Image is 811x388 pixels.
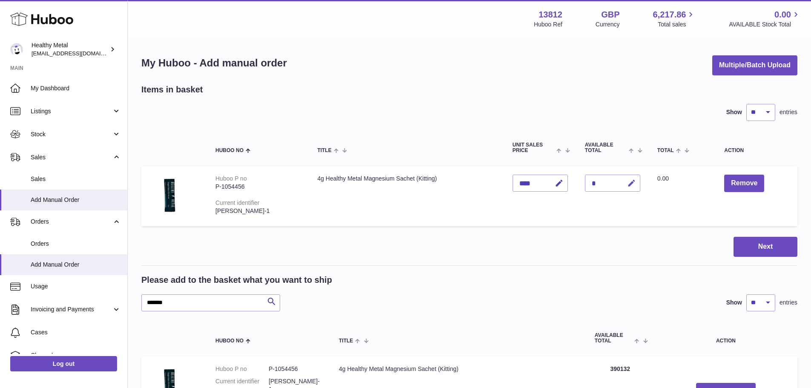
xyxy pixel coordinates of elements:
span: AVAILABLE Stock Total [729,20,801,29]
strong: GBP [601,9,619,20]
h1: My Huboo - Add manual order [141,56,287,70]
strong: 13812 [539,9,562,20]
h2: Please add to the basket what you want to ship [141,274,332,286]
div: Huboo P no [215,175,247,182]
span: entries [779,299,797,307]
span: AVAILABLE Total [585,142,627,153]
div: Huboo Ref [534,20,562,29]
span: entries [779,108,797,116]
span: Title [317,148,331,153]
span: 0.00 [774,9,791,20]
button: Remove [724,175,764,192]
span: Invoicing and Payments [31,305,112,313]
span: Orders [31,240,121,248]
div: Healthy Metal [32,41,108,57]
span: Total sales [658,20,696,29]
h2: Items in basket [141,84,203,95]
span: Add Manual Order [31,196,121,204]
div: Currency [596,20,620,29]
span: AVAILABLE Total [595,333,633,344]
span: Cases [31,328,121,336]
div: Current identifier [215,199,260,206]
img: internalAdmin-13812@internal.huboo.com [10,43,23,56]
span: Channels [31,351,121,359]
button: Next [734,237,797,257]
dd: P-1054456 [269,365,322,373]
div: P-1054456 [215,183,300,191]
label: Show [726,108,742,116]
span: Listings [31,107,112,115]
div: Action [724,148,789,153]
span: Sales [31,153,112,161]
span: My Dashboard [31,84,121,92]
a: 6,217.86 Total sales [653,9,696,29]
span: Stock [31,130,112,138]
dt: Huboo P no [215,365,269,373]
a: Log out [10,356,117,371]
span: Orders [31,218,112,226]
div: [PERSON_NAME]-1 [215,207,300,215]
span: Huboo no [215,338,244,344]
span: [EMAIL_ADDRESS][DOMAIN_NAME] [32,50,125,57]
button: Multiple/Batch Upload [712,55,797,75]
span: Unit Sales Price [513,142,555,153]
span: Huboo no [215,148,244,153]
span: Title [339,338,353,344]
span: Usage [31,282,121,290]
span: 6,217.86 [653,9,686,20]
a: 0.00 AVAILABLE Stock Total [729,9,801,29]
td: 4g Healthy Metal Magnesium Sachet (Kitting) [309,166,504,226]
span: 0.00 [657,175,669,182]
span: Sales [31,175,121,183]
span: Total [657,148,674,153]
th: Action [654,324,797,352]
img: 4g Healthy Metal Magnesium Sachet (Kitting) [150,175,192,216]
label: Show [726,299,742,307]
span: Add Manual Order [31,261,121,269]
